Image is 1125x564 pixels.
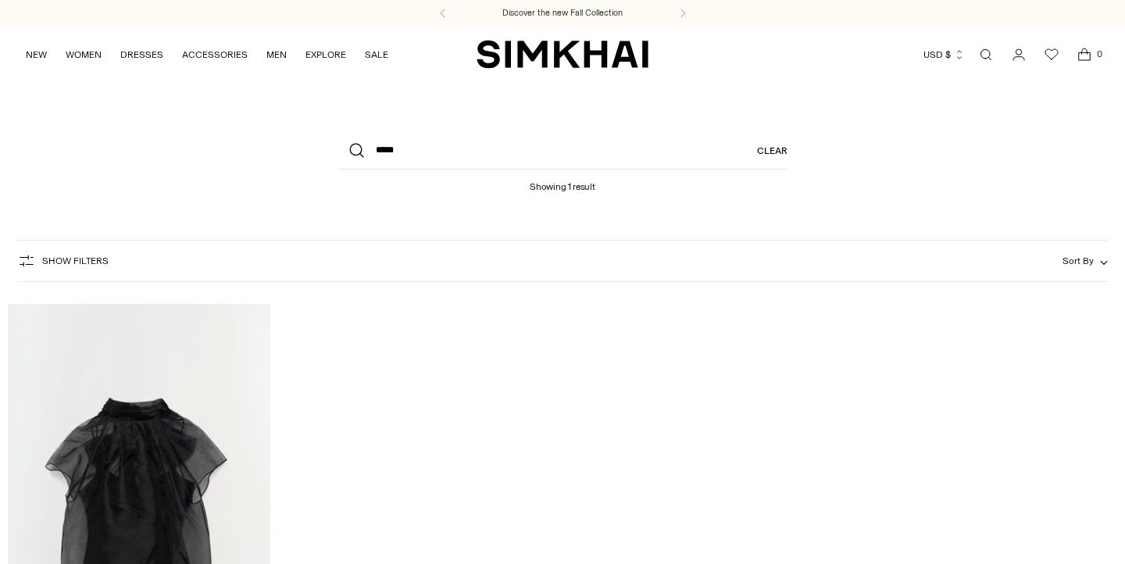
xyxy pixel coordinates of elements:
[757,132,787,170] a: Clear
[17,248,109,273] button: Show Filters
[42,255,109,266] span: Show Filters
[26,37,47,72] a: NEW
[1069,39,1100,70] a: Open cart modal
[1036,39,1067,70] a: Wishlist
[1062,252,1108,270] button: Sort By
[266,37,287,72] a: MEN
[120,37,163,72] a: DRESSES
[66,37,102,72] a: WOMEN
[923,37,965,72] button: USD $
[530,170,595,192] h1: Showing 1 result
[1003,39,1034,70] a: Go to the account page
[477,39,648,70] a: SIMKHAI
[970,39,1002,70] a: Open search modal
[502,7,623,20] a: Discover the new Fall Collection
[305,37,346,72] a: EXPLORE
[338,132,376,170] button: Search
[1062,255,1094,266] span: Sort By
[365,37,388,72] a: SALE
[1092,47,1106,61] span: 0
[182,37,248,72] a: ACCESSORIES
